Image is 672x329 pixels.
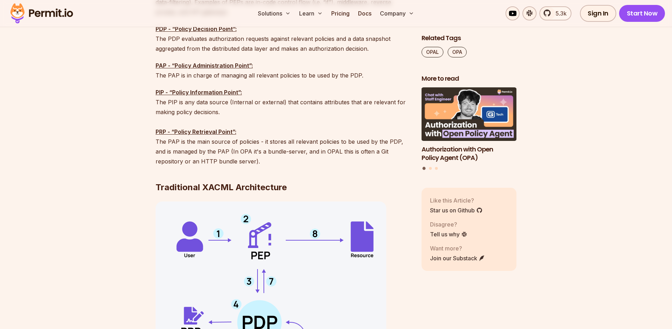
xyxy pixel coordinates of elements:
[619,5,665,22] a: Start Now
[156,87,410,166] p: The PIP is any data source (Internal or external) that contains attributes that are relevant for ...
[430,206,483,215] a: Star us on Github
[422,87,517,171] div: Posts
[580,5,616,22] a: Sign In
[429,167,432,170] button: Go to slide 2
[156,62,253,69] strong: PAP - “Policy Administration Point”:
[422,87,517,162] a: Authorization with Open Policy Agent (OPA)Authorization with Open Policy Agent (OPA)
[448,47,467,57] a: OPA
[156,128,236,135] strong: PRP - “Policy Retrieval Point”:
[377,6,417,20] button: Company
[430,244,485,253] p: Want more?
[422,74,517,83] h2: More to read
[156,182,287,192] strong: Traditional XACML Architecture
[422,87,517,141] img: Authorization with Open Policy Agent (OPA)
[156,24,410,54] p: The PDP evaluates authorization requests against relevant policies and a data snapshot aggregated...
[296,6,326,20] button: Learn
[355,6,374,20] a: Docs
[255,6,293,20] button: Solutions
[422,34,517,43] h2: Related Tags
[156,25,237,32] strong: PDP - “Policy Decision Point”:
[422,47,443,57] a: OPAL
[430,196,483,205] p: Like this Article?
[430,230,467,238] a: Tell us why
[7,1,76,25] img: Permit logo
[422,145,517,162] h3: Authorization with Open Policy Agent (OPA)
[156,89,242,96] strong: PIP - “Policy Information Point”:
[551,9,567,18] span: 5.3k
[328,6,352,20] a: Pricing
[430,254,485,262] a: Join our Substack
[435,167,438,170] button: Go to slide 3
[156,61,410,80] p: The PAP is in charge of managing all relevant policies to be used by the PDP.
[422,87,517,162] li: 1 of 3
[539,6,571,20] a: 5.3k
[423,167,426,170] button: Go to slide 1
[430,220,467,229] p: Disagree?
